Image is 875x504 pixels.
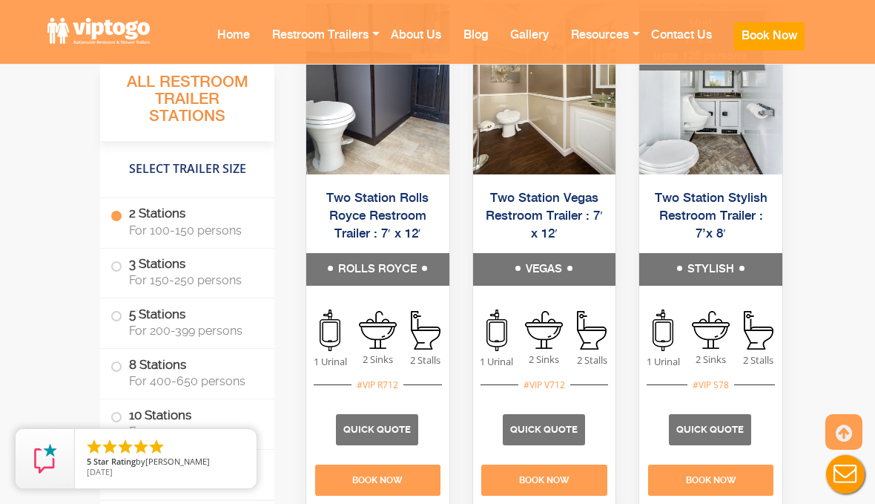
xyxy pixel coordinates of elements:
[519,475,569,485] span: Book Now
[145,456,210,467] span: [PERSON_NAME]
[653,310,673,351] img: an icon of urinal
[401,353,449,367] span: 2 Stalls
[560,16,640,74] a: Resources
[669,422,753,435] a: Quick Quote
[568,353,615,367] span: 2 Stalls
[87,457,245,468] span: by
[116,438,134,456] li: 
[687,378,734,392] div: #VIP S78
[354,353,401,367] span: 2 Sinks
[647,465,775,496] a: Book Now
[87,466,113,477] span: [DATE]
[326,192,429,240] a: Two Station Rolls Royce Restroom Trailer : 7′ x 12′
[676,424,744,435] span: Quick Quote
[93,456,136,467] span: Star Rating
[85,438,103,456] li: 
[148,438,165,456] li: 
[692,311,730,349] img: an icon of sink
[100,148,274,191] h4: Select Trailer Size
[499,16,560,74] a: Gallery
[352,475,403,485] span: Book Now
[129,274,257,288] span: For 150-250 persons
[518,378,570,392] div: #VIP V712
[336,422,420,435] a: Quick Quote
[640,16,723,74] a: Contact Us
[473,4,616,174] img: Side view of two station restroom trailer with separate doors for males and females
[816,445,875,504] button: Live Chat
[486,310,507,351] img: an icon of urinal
[411,311,440,350] img: an icon of stall
[320,310,340,351] img: an icon of urinal
[639,4,782,174] img: A mini restroom trailer with two separate stations and separate doors for males and females
[343,424,411,435] span: Quick Quote
[525,311,563,349] img: an icon of sink
[129,425,257,439] span: For persons
[639,355,687,369] span: 1 Urinal
[101,438,119,456] li: 
[735,353,782,367] span: 2 Stalls
[110,198,264,244] label: 2 Stations
[723,16,816,82] a: Book Now
[306,355,354,369] span: 1 Urinal
[686,475,736,485] span: Book Now
[129,223,257,238] span: For 100-150 persons
[452,16,499,74] a: Blog
[100,69,274,141] h3: All Restroom Trailer Stations
[110,249,264,295] label: 3 Stations
[521,353,568,367] span: 2 Sinks
[132,438,150,456] li: 
[577,311,607,350] img: an icon of stall
[473,253,616,286] h5: VEGAS
[110,299,264,345] label: 5 Stations
[473,355,521,369] span: 1 Urinal
[510,424,578,435] span: Quick Quote
[486,192,603,240] a: Two Station Vegas Restroom Trailer : 7′ x 12′
[359,311,397,349] img: an icon of sink
[206,16,261,74] a: Home
[306,4,449,174] img: Side view of two station restroom trailer with separate doors for males and females
[110,399,264,445] label: 10 Stations
[261,16,380,74] a: Restroom Trailers
[129,374,257,388] span: For 400-650 persons
[306,253,449,286] h5: ROLLS ROYCE
[687,353,735,367] span: 2 Sinks
[87,456,91,467] span: 5
[734,22,805,50] button: Book Now
[503,422,587,435] a: Quick Quote
[481,465,609,496] a: Book Now
[351,378,403,392] div: #VIP R712
[30,444,60,474] img: Review Rating
[110,350,264,396] label: 8 Stations
[744,311,773,350] img: an icon of stall
[314,465,442,496] a: Book Now
[639,253,782,286] h5: STYLISH
[147,425,198,439] a: 500-1150
[380,16,452,74] a: About Us
[655,192,767,240] a: Two Station Stylish Restroom Trailer : 7’x 8′
[129,324,257,338] span: For 200-399 persons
